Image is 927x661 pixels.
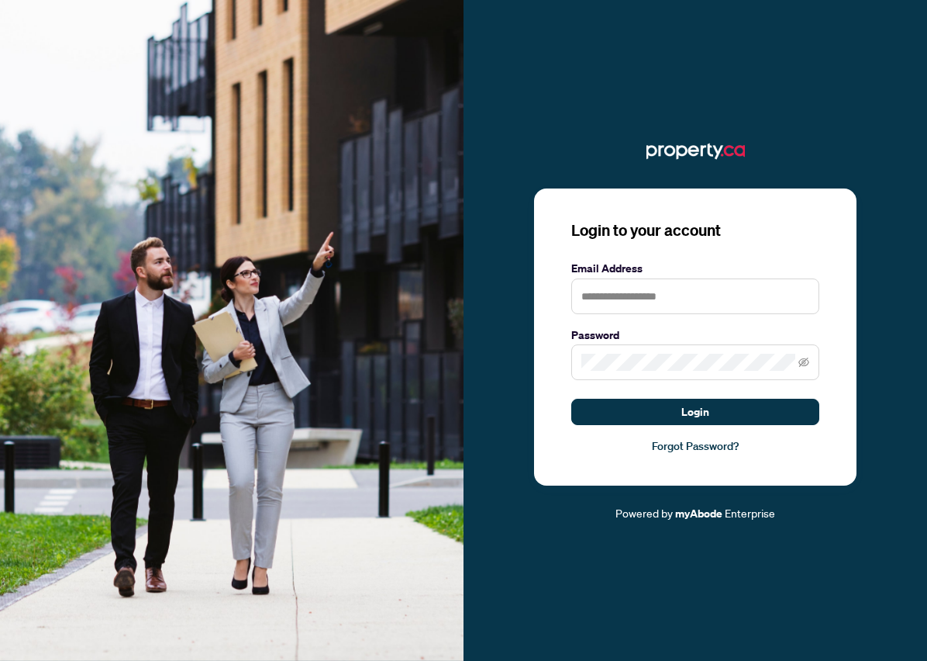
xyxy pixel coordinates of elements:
span: Login [681,400,709,424]
span: eye-invisible [798,357,809,368]
h3: Login to your account [571,220,819,241]
span: Enterprise [725,506,775,520]
a: myAbode [675,505,722,522]
label: Password [571,327,819,344]
button: Login [571,399,819,425]
img: ma-logo [646,139,745,164]
a: Forgot Password? [571,438,819,455]
label: Email Address [571,260,819,277]
span: Powered by [615,506,673,520]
